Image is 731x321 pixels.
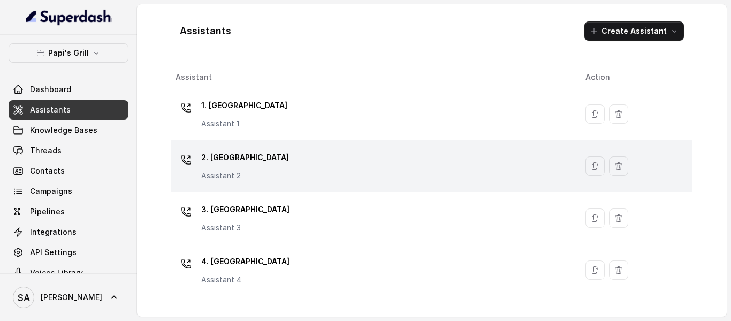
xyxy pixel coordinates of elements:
h1: Assistants [180,23,231,40]
span: Integrations [30,227,77,237]
span: API Settings [30,247,77,258]
p: Assistant 4 [201,274,290,285]
span: Campaigns [30,186,72,197]
span: [PERSON_NAME] [41,292,102,303]
p: 3. [GEOGRAPHIC_DATA] [201,201,290,218]
a: Threads [9,141,128,160]
th: Assistant [171,66,577,88]
p: Papi's Grill [48,47,89,59]
img: light.svg [26,9,112,26]
span: Contacts [30,166,65,176]
span: Threads [30,145,62,156]
span: Dashboard [30,84,71,95]
p: Assistant 1 [201,118,287,129]
text: SA [18,292,30,303]
p: Assistant 2 [201,170,289,181]
a: Contacts [9,161,128,181]
a: API Settings [9,243,128,262]
th: Action [577,66,692,88]
span: Assistants [30,104,71,115]
a: Pipelines [9,202,128,221]
p: 2. [GEOGRAPHIC_DATA] [201,149,289,166]
a: Knowledge Bases [9,121,128,140]
a: Campaigns [9,182,128,201]
p: Assistant 3 [201,222,290,233]
p: 1. [GEOGRAPHIC_DATA] [201,97,287,114]
button: Papi's Grill [9,43,128,63]
span: Knowledge Bases [30,125,97,136]
a: Voices Library [9,263,128,282]
a: Dashboard [9,80,128,99]
button: Create Assistant [584,21,684,41]
span: Pipelines [30,206,65,217]
p: 4. [GEOGRAPHIC_DATA] [201,253,290,270]
span: Voices Library [30,267,83,278]
a: Assistants [9,100,128,120]
a: Integrations [9,222,128,242]
a: [PERSON_NAME] [9,282,128,312]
